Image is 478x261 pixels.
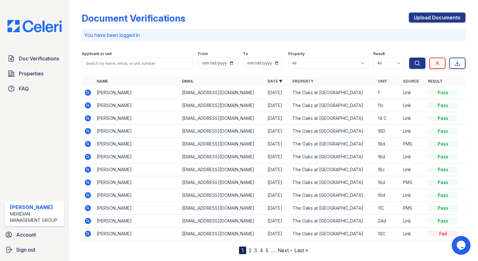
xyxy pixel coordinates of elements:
td: Link [400,86,425,99]
td: Link [400,189,425,202]
div: Pass [428,166,458,173]
td: Link [400,151,425,163]
td: [DATE] [265,86,290,99]
a: Property [292,79,313,84]
td: [PERSON_NAME] [94,112,180,125]
td: 16D [375,125,400,138]
td: PMS [400,138,425,151]
td: The Oaks at [GEOGRAPHIC_DATA] [290,86,375,99]
td: [DATE] [265,151,290,163]
td: PMS [400,176,425,189]
td: 18d [375,151,400,163]
a: Result [428,79,443,84]
a: Email [182,79,194,84]
td: 16c [375,163,400,176]
span: FAQ [19,85,29,92]
td: The Oaks at [GEOGRAPHIC_DATA] [290,138,375,151]
td: [EMAIL_ADDRESS][DOMAIN_NAME] [180,151,265,163]
td: [EMAIL_ADDRESS][DOMAIN_NAME] [180,99,265,112]
td: The Oaks at [GEOGRAPHIC_DATA] [290,189,375,202]
td: [DATE] [265,228,290,240]
span: … [271,247,275,254]
label: Property [288,51,305,56]
td: PMS [400,202,425,215]
label: From [198,51,208,56]
td: [PERSON_NAME] [94,176,180,189]
td: 16d [375,176,400,189]
td: 16d [375,189,400,202]
td: [EMAIL_ADDRESS][DOMAIN_NAME] [180,189,265,202]
span: Account [16,231,36,238]
a: Doc Verifications [5,52,64,65]
td: [PERSON_NAME] [94,138,180,151]
div: Meridian Management Group [10,211,62,223]
td: [EMAIL_ADDRESS][DOMAIN_NAME] [180,176,265,189]
div: Fail [428,231,458,237]
td: [DATE] [265,138,290,151]
td: 1 [375,86,400,99]
td: [PERSON_NAME] [94,125,180,138]
td: Link [400,99,425,112]
td: Link [400,228,425,240]
td: The Oaks at [GEOGRAPHIC_DATA] [290,176,375,189]
td: [PERSON_NAME] [94,86,180,99]
td: 16C [375,228,400,240]
td: 14 C [375,112,400,125]
td: [DATE] [265,99,290,112]
input: Search by name, email, or unit number [82,58,193,69]
div: Pass [428,192,458,198]
td: Link [400,163,425,176]
td: The Oaks at [GEOGRAPHIC_DATA] [290,163,375,176]
p: You have been logged in [84,31,463,39]
td: The Oaks at [GEOGRAPHIC_DATA] [290,228,375,240]
td: [EMAIL_ADDRESS][DOMAIN_NAME] [180,163,265,176]
td: [DATE] [265,112,290,125]
div: Pass [428,218,458,224]
td: [DATE] [265,202,290,215]
td: [EMAIL_ADDRESS][DOMAIN_NAME] [180,86,265,99]
span: Properties [19,70,43,77]
td: [EMAIL_ADDRESS][DOMAIN_NAME] [180,125,265,138]
td: [EMAIL_ADDRESS][DOMAIN_NAME] [180,215,265,228]
a: 5 [266,247,268,253]
a: 4 [260,247,263,253]
label: To [243,51,248,56]
a: 3 [254,247,257,253]
td: 11C [375,202,400,215]
a: Account [3,228,67,241]
td: 18d [375,138,400,151]
label: Applicant or unit [82,51,112,56]
button: Sign out [3,243,67,256]
div: Pass [428,141,458,147]
div: Pass [428,128,458,134]
td: [EMAIL_ADDRESS][DOMAIN_NAME] [180,228,265,240]
div: Pass [428,154,458,160]
td: The Oaks at [GEOGRAPHIC_DATA] [290,215,375,228]
td: 11c [375,99,400,112]
td: [DATE] [265,163,290,176]
iframe: chat widget [452,236,472,255]
div: 1 [239,247,246,254]
td: The Oaks at [GEOGRAPHIC_DATA] [290,99,375,112]
td: [PERSON_NAME] [94,189,180,202]
a: Source [403,79,419,84]
div: Pass [428,115,458,121]
td: [DATE] [265,125,290,138]
div: Pass [428,179,458,186]
div: Pass [428,102,458,109]
a: Upload Documents [409,13,465,23]
td: [DATE] [265,215,290,228]
img: CE_Logo_Blue-a8612792a0a2168367f1c8372b55b34899dd931a85d93a1a3d3e32e68fde9ad4.png [3,20,67,32]
td: Link [400,112,425,125]
td: The Oaks at [GEOGRAPHIC_DATA] [290,151,375,163]
a: Properties [5,67,64,80]
td: [PERSON_NAME] [94,163,180,176]
td: [DATE] [265,176,290,189]
td: The Oaks at [GEOGRAPHIC_DATA] [290,112,375,125]
a: FAQ [5,82,64,95]
div: Pass [428,205,458,211]
td: [PERSON_NAME] [94,99,180,112]
td: [PERSON_NAME] [94,215,180,228]
td: Link [400,215,425,228]
td: [EMAIL_ADDRESS][DOMAIN_NAME] [180,202,265,215]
